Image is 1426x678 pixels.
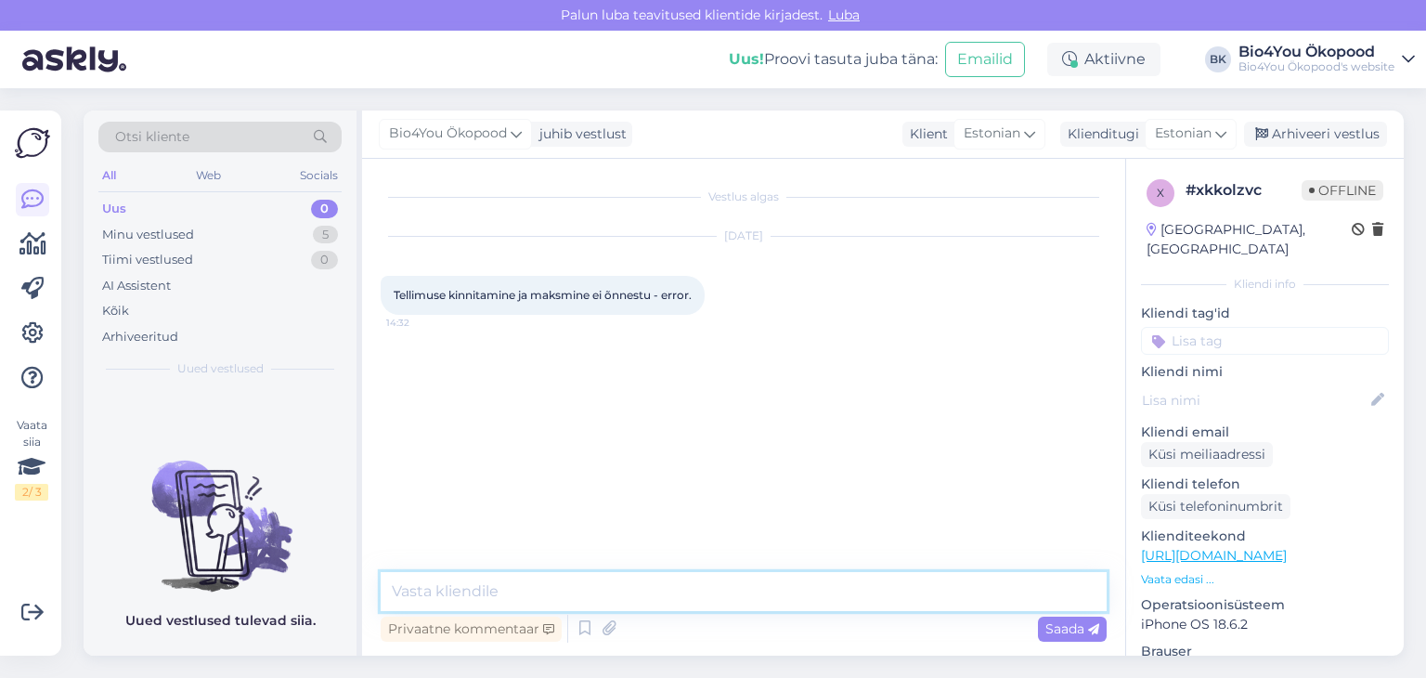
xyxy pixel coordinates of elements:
div: Web [192,163,225,188]
div: Uus [102,200,126,218]
div: juhib vestlust [532,124,627,144]
div: 2 / 3 [15,484,48,501]
span: Otsi kliente [115,127,189,147]
div: AI Assistent [102,277,171,295]
div: Minu vestlused [102,226,194,244]
img: Askly Logo [15,125,50,161]
b: Uus! [729,50,764,68]
div: Arhiveeri vestlus [1244,122,1387,147]
div: Aktiivne [1047,43,1160,76]
div: 5 [313,226,338,244]
p: Operatsioonisüsteem [1141,595,1389,615]
div: BK [1205,46,1231,72]
div: Bio4You Ökopood's website [1238,59,1394,74]
div: Kliendi info [1141,276,1389,293]
p: iPhone OS 18.6.2 [1141,615,1389,634]
div: Proovi tasuta juba täna: [729,48,938,71]
div: # xkkolzvc [1186,179,1302,202]
p: Kliendi tag'id [1141,304,1389,323]
span: Estonian [964,124,1020,144]
p: Vaata edasi ... [1141,571,1389,588]
p: Uued vestlused tulevad siia. [125,611,316,631]
div: Küsi meiliaadressi [1141,442,1273,467]
span: Tellimuse kinnitamine ja maksmine ei õnnestu - error. [394,288,692,302]
span: Luba [823,7,865,23]
button: Emailid [945,42,1025,77]
p: Kliendi nimi [1141,362,1389,382]
span: 14:32 [386,316,456,330]
div: Tiimi vestlused [102,251,193,269]
span: Saada [1045,620,1099,637]
p: Kliendi email [1141,423,1389,442]
div: Klienditugi [1060,124,1139,144]
span: x [1157,186,1164,200]
div: Kõik [102,302,129,320]
a: Bio4You ÖkopoodBio4You Ökopood's website [1238,45,1415,74]
p: Brauser [1141,642,1389,661]
div: All [98,163,120,188]
input: Lisa tag [1141,327,1389,355]
div: 0 [311,200,338,218]
div: 0 [311,251,338,269]
span: Estonian [1155,124,1212,144]
input: Lisa nimi [1142,390,1368,411]
div: Küsi telefoninumbrit [1141,494,1290,519]
p: Kliendi telefon [1141,475,1389,494]
div: [DATE] [381,228,1107,244]
div: Privaatne kommentaar [381,617,562,642]
img: No chats [84,427,356,594]
span: Offline [1302,180,1383,201]
div: Klient [902,124,948,144]
p: Klienditeekond [1141,527,1389,546]
div: Arhiveeritud [102,328,178,346]
div: Vaata siia [15,417,48,501]
div: Bio4You Ökopood [1238,45,1394,59]
div: Socials [296,163,342,188]
div: Vestlus algas [381,189,1107,205]
div: [GEOGRAPHIC_DATA], [GEOGRAPHIC_DATA] [1147,220,1352,259]
span: Bio4You Ökopood [389,124,507,144]
a: [URL][DOMAIN_NAME] [1141,547,1287,564]
span: Uued vestlused [177,360,264,377]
